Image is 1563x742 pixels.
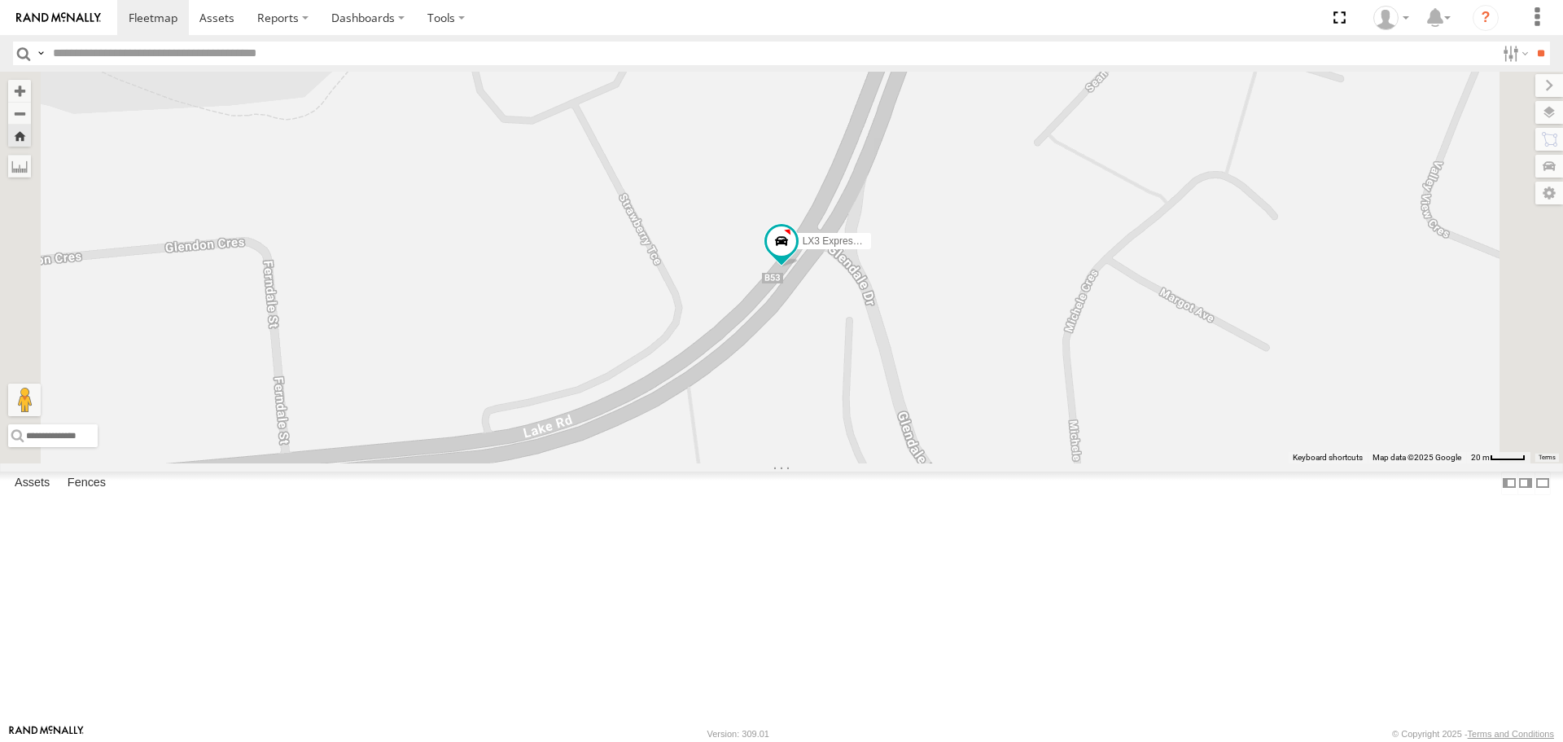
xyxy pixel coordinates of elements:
[1473,5,1499,31] i: ?
[8,155,31,178] label: Measure
[803,236,876,248] span: LX3 Express Ute
[9,726,84,742] a: Visit our Website
[1496,42,1531,65] label: Search Filter Options
[1539,454,1556,460] a: Terms (opens in new tab)
[707,729,769,739] div: Version: 309.01
[1501,472,1517,495] label: Dock Summary Table to the Left
[34,42,47,65] label: Search Query
[1468,729,1554,739] a: Terms and Conditions
[8,384,41,416] button: Drag Pegman onto the map to open Street View
[59,472,114,495] label: Fences
[8,125,31,147] button: Zoom Home
[1368,6,1415,30] div: Peter Clarence
[8,80,31,102] button: Zoom in
[16,12,101,24] img: rand-logo.svg
[1535,472,1551,495] label: Hide Summary Table
[7,472,58,495] label: Assets
[1466,452,1530,463] button: Map scale: 20 m per 40 pixels
[1471,453,1490,462] span: 20 m
[8,102,31,125] button: Zoom out
[1373,453,1461,462] span: Map data ©2025 Google
[1392,729,1554,739] div: © Copyright 2025 -
[1293,452,1363,463] button: Keyboard shortcuts
[1517,472,1534,495] label: Dock Summary Table to the Right
[1535,182,1563,204] label: Map Settings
